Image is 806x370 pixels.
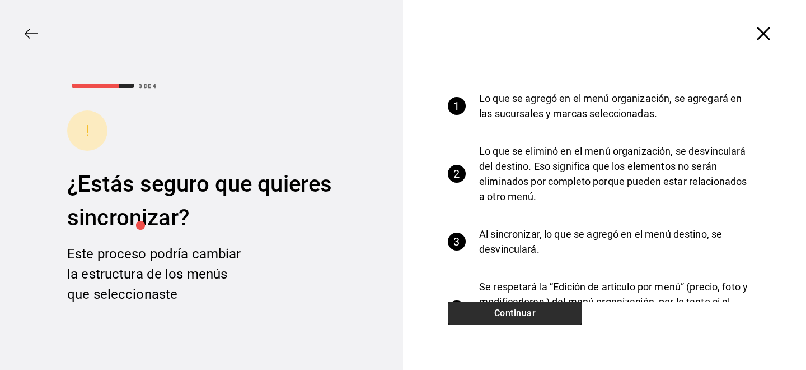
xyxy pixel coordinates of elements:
div: 1 [448,97,466,115]
div: 3 DE 4 [139,82,156,90]
div: ¿Estás seguro que quieres sincronizar? [67,168,336,235]
p: Al sincronizar, lo que se agregó en el menú destino, se desvinculará. [479,226,752,257]
button: Continuar [448,302,582,325]
p: Lo que se agregó en el menú organización, se agregará en las sucursales y marcas seleccionadas. [479,91,752,121]
div: 2 [448,165,466,183]
div: Este proceso podría cambiar la estructura de los menús que seleccionaste [67,244,246,304]
div: 4 [448,300,466,318]
p: Se respetará la “Edición de artículo por menú” (precio, foto y modificadores ) del menú organizac... [479,279,752,340]
div: 3 [448,233,466,251]
p: Lo que se eliminó en el menú organización, se desvinculará del destino. Eso significa que los ele... [479,144,752,204]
